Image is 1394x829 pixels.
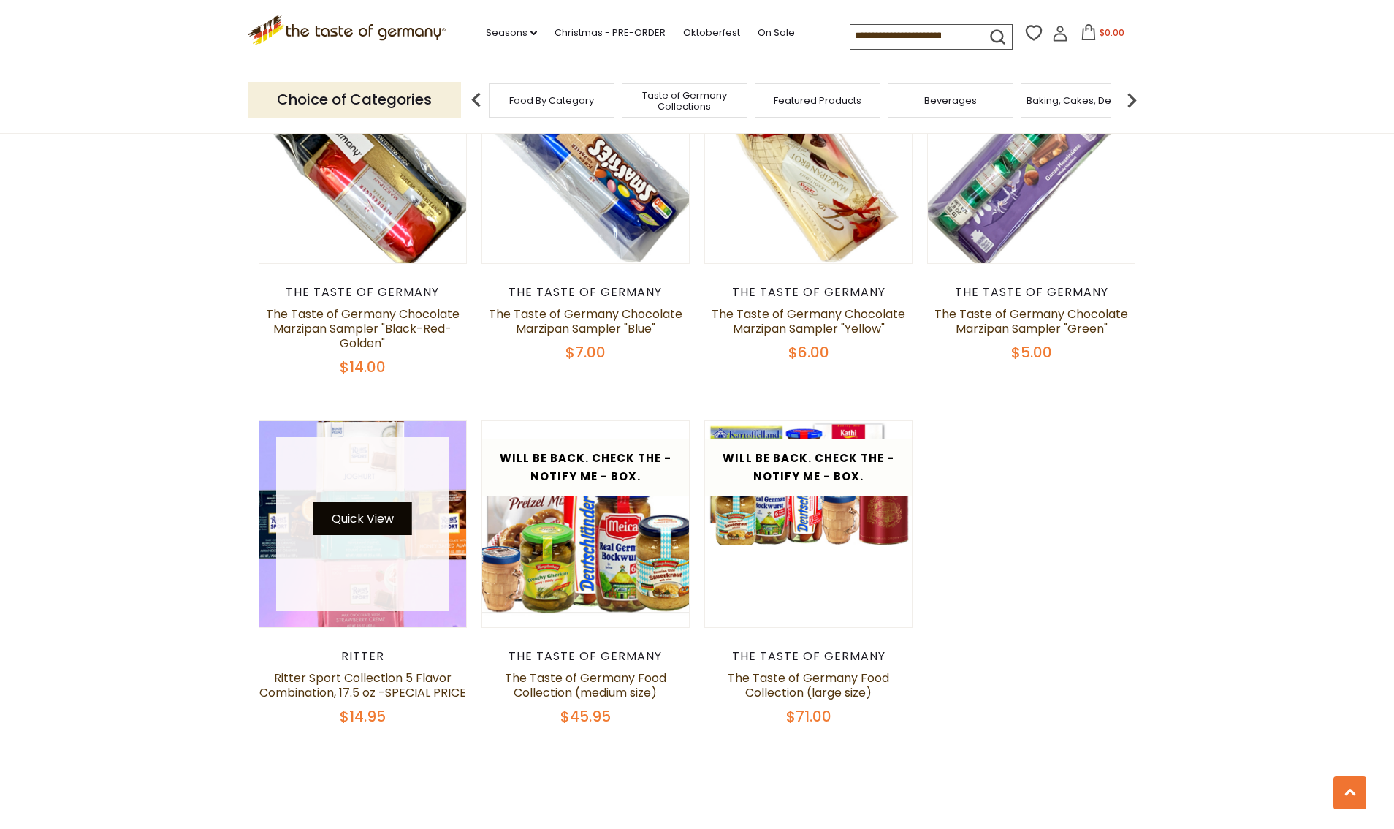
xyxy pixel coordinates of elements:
[924,95,977,106] a: Beverages
[259,421,466,628] img: Ritter Sport Collection 5 Flavor Combination, 17.5 oz -SPECIAL PRICE
[555,25,666,41] a: Christmas - PRE-ORDER
[248,82,461,118] p: Choice of Categories
[1117,86,1146,115] img: next arrow
[927,285,1135,300] div: The Taste of Germany
[705,421,912,545] img: The Taste of Germany Food Collection (large size)
[728,670,889,701] a: The Taste of Germany Food Collection (large size)
[340,357,386,377] span: $14.00
[340,706,386,727] span: $14.95
[704,649,913,664] div: The Taste of Germany
[462,86,491,115] img: previous arrow
[481,285,690,300] div: The Taste of Germany
[712,306,905,337] a: The Taste of Germany Chocolate Marzipan Sampler "Yellow"
[626,90,743,112] a: Taste of Germany Collections
[313,502,412,535] button: Quick View
[928,56,1135,263] img: The Taste of Germany Chocolate Marzipan Sampler "Green"
[481,649,690,664] div: The Taste of Germany
[266,306,460,352] a: The Taste of Germany Chocolate Marzipan Sampler "Black-Red-Golden"
[565,342,606,363] span: $7.00
[788,342,829,363] span: $6.00
[259,56,466,263] img: The Taste of Germany Chocolate Marzipan Sampler "Black-Red-Golden"
[758,25,795,41] a: On Sale
[259,670,466,701] a: Ritter Sport Collection 5 Flavor Combination, 17.5 oz -SPECIAL PRICE
[705,56,912,263] img: The Taste of Germany Chocolate Marzipan Sampler "Yellow"
[1011,342,1052,363] span: $5.00
[482,421,689,628] img: The Taste of Germany Food Collection (medium size)
[704,285,913,300] div: The Taste of Germany
[489,306,682,337] a: The Taste of Germany Chocolate Marzipan Sampler "Blue"
[560,706,611,727] span: $45.95
[259,649,467,664] div: Ritter
[259,285,467,300] div: The Taste of Germany
[934,306,1128,337] a: The Taste of Germany Chocolate Marzipan Sampler "Green"
[482,56,689,263] img: The Taste of Germany Chocolate Marzipan Sampler "Blue"
[1100,26,1124,39] span: $0.00
[1071,24,1133,46] button: $0.00
[786,706,831,727] span: $71.00
[505,670,666,701] a: The Taste of Germany Food Collection (medium size)
[509,95,594,106] a: Food By Category
[683,25,740,41] a: Oktoberfest
[774,95,861,106] a: Featured Products
[486,25,537,41] a: Seasons
[1027,95,1140,106] a: Baking, Cakes, Desserts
